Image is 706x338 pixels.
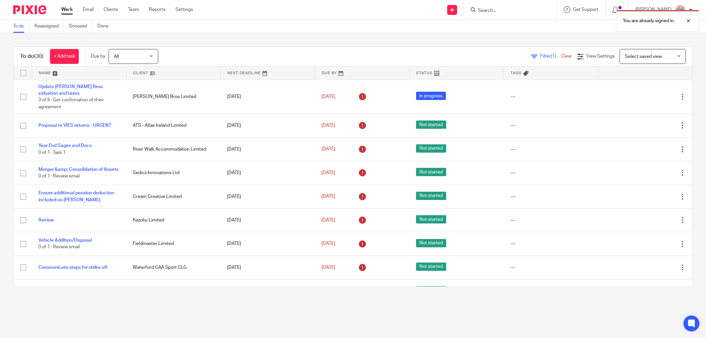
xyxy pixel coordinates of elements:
a: Clients [104,6,118,13]
span: 0 of 1 · Review email [38,174,80,178]
a: Vehicle Addition/Disposal [38,238,92,243]
div: --- [510,146,591,153]
a: Work [61,6,73,13]
span: [DATE] [321,94,335,99]
span: [DATE] [321,265,335,270]
span: View Settings [586,54,615,59]
a: Reports [149,6,165,13]
a: Team [128,6,139,13]
span: Not started [416,168,446,176]
div: --- [510,122,591,129]
span: [DATE] [321,123,335,128]
span: In progress [416,92,446,100]
td: Waterford GAA Sport CLG [126,256,220,279]
a: Ensure additional pension deduction included on [PERSON_NAME] [38,191,114,202]
td: ATS - Atlas Ireland Limited [126,114,220,137]
span: Not started [416,144,446,153]
td: [DATE] [220,80,315,114]
td: [PERSON_NAME] Bros Limited [126,80,220,114]
span: Not started [416,215,446,223]
a: Email [83,6,94,13]
a: Proposal re VIES returns - URGENT [38,123,111,128]
td: Sedicii Innovations Ltd [126,161,220,185]
td: Book Green Ireland DMC Limited [126,279,220,303]
p: You are already signed in. [623,18,675,24]
span: Select saved view [625,54,662,59]
td: River Walk Accommodation Limited [126,137,220,161]
td: [DATE] [220,279,315,303]
a: Update [PERSON_NAME] Bros. valuation and taxes [38,84,103,96]
a: To do [13,20,29,33]
span: 3 of 6 · Get confirmation of their agreement [38,98,104,109]
p: Due by [91,53,105,60]
span: Not started [416,239,446,247]
td: Kazoku Limited [126,208,220,232]
div: --- [510,264,591,271]
td: [DATE] [220,256,315,279]
td: [DATE] [220,208,315,232]
div: --- [510,193,591,200]
td: Fieldmaster Limited [126,232,220,256]
span: [DATE] [321,147,335,152]
td: Cream Creative Limited [126,185,220,208]
a: Review [38,218,54,222]
span: [DATE] [321,218,335,222]
div: --- [510,169,591,176]
span: Tags [510,71,522,75]
td: [DATE] [220,114,315,137]
img: Pixie [13,5,46,14]
td: [DATE] [220,232,315,256]
span: 0 of 1 · Task 1 [38,150,66,155]
a: Year End Sages and Docs [38,143,92,148]
a: Communicate steps for strike off [38,265,108,270]
img: ComerfordFoley-30PS%20-%20Ger%201.jpg [675,5,685,15]
span: Not started [416,286,446,294]
a: Merger &amp; Consolidation of Assets [38,167,118,172]
div: --- [510,240,591,247]
span: Not started [416,121,446,129]
span: Not started [416,263,446,271]
h1: To do [20,53,43,60]
td: [DATE] [220,137,315,161]
span: [DATE] [321,170,335,175]
span: [DATE] [321,194,335,199]
div: --- [510,217,591,223]
a: Snoozed [69,20,92,33]
span: Filter [540,54,561,59]
div: --- [510,93,591,100]
span: (30) [34,54,43,59]
a: + Add task [50,49,79,64]
span: (1) [551,54,556,59]
span: [DATE] [321,241,335,246]
a: Reassigned [34,20,64,33]
span: 0 of 1 · Review email [38,245,80,250]
td: [DATE] [220,185,315,208]
span: Not started [416,192,446,200]
a: Clear [561,54,572,59]
span: All [114,54,119,59]
a: Settings [175,6,193,13]
a: Done [97,20,114,33]
td: [DATE] [220,161,315,185]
